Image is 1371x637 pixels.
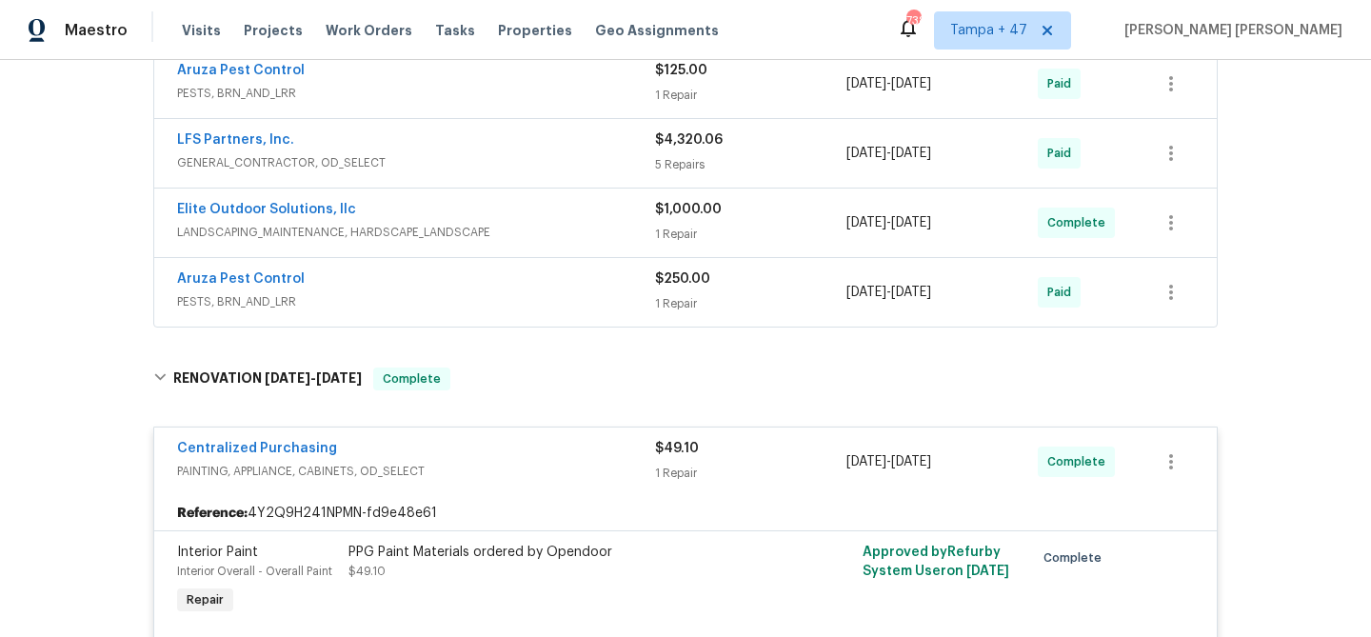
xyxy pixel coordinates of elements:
[846,77,886,90] span: [DATE]
[498,21,572,40] span: Properties
[655,225,846,244] div: 1 Repair
[655,442,699,455] span: $49.10
[906,11,920,30] div: 738
[177,504,248,523] b: Reference:
[655,86,846,105] div: 1 Repair
[173,368,362,390] h6: RENOVATION
[316,371,362,385] span: [DATE]
[1047,213,1113,232] span: Complete
[375,369,448,388] span: Complete
[177,153,655,172] span: GENERAL_CONTRACTOR, OD_SELECT
[265,371,362,385] span: -
[655,64,707,77] span: $125.00
[177,442,337,455] a: Centralized Purchasing
[846,286,886,299] span: [DATE]
[1047,74,1079,93] span: Paid
[846,455,886,468] span: [DATE]
[177,223,655,242] span: LANDSCAPING_MAINTENANCE, HARDSCAPE_LANDSCAPE
[655,272,710,286] span: $250.00
[148,348,1223,409] div: RENOVATION [DATE]-[DATE]Complete
[348,543,765,562] div: PPG Paint Materials ordered by Opendoor
[950,21,1027,40] span: Tampa + 47
[891,286,931,299] span: [DATE]
[1043,548,1109,567] span: Complete
[244,21,303,40] span: Projects
[655,155,846,174] div: 5 Repairs
[179,590,231,609] span: Repair
[846,452,931,471] span: -
[846,144,931,163] span: -
[891,77,931,90] span: [DATE]
[846,147,886,160] span: [DATE]
[595,21,719,40] span: Geo Assignments
[182,21,221,40] span: Visits
[265,371,310,385] span: [DATE]
[65,21,128,40] span: Maestro
[177,64,305,77] a: Aruza Pest Control
[891,147,931,160] span: [DATE]
[846,283,931,302] span: -
[846,216,886,229] span: [DATE]
[1047,144,1079,163] span: Paid
[177,133,294,147] a: LFS Partners, Inc.
[891,455,931,468] span: [DATE]
[1047,283,1079,302] span: Paid
[326,21,412,40] span: Work Orders
[348,566,386,577] span: $49.10
[177,84,655,103] span: PESTS, BRN_AND_LRR
[966,565,1009,578] span: [DATE]
[655,133,723,147] span: $4,320.06
[655,464,846,483] div: 1 Repair
[154,496,1217,530] div: 4Y2Q9H241NPMN-fd9e48e61
[177,203,356,216] a: Elite Outdoor Solutions, llc
[177,546,258,559] span: Interior Paint
[655,294,846,313] div: 1 Repair
[177,272,305,286] a: Aruza Pest Control
[846,74,931,93] span: -
[1117,21,1342,40] span: [PERSON_NAME] [PERSON_NAME]
[863,546,1009,578] span: Approved by Refurby System User on
[655,203,722,216] span: $1,000.00
[846,213,931,232] span: -
[177,566,332,577] span: Interior Overall - Overall Paint
[891,216,931,229] span: [DATE]
[177,462,655,481] span: PAINTING, APPLIANCE, CABINETS, OD_SELECT
[177,292,655,311] span: PESTS, BRN_AND_LRR
[435,24,475,37] span: Tasks
[1047,452,1113,471] span: Complete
